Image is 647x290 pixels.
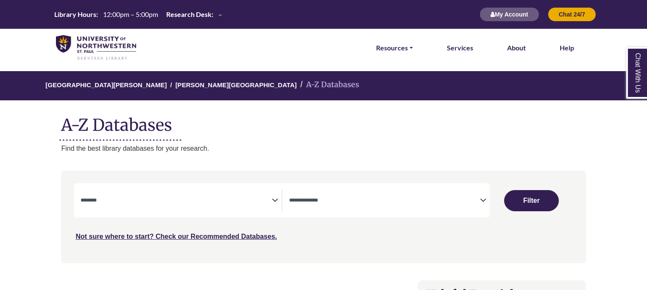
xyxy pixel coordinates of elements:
nav: breadcrumb [61,71,586,100]
h1: A-Z Databases [61,109,586,135]
textarea: Filter [81,198,271,204]
a: Not sure where to start? Check our Recommended Databases. [75,233,277,240]
button: My Account [480,7,539,22]
th: Library Hours: [51,10,98,19]
table: Hours Today [51,10,226,18]
img: library_home [56,35,136,61]
a: Services [447,42,473,53]
span: 12:00pm – 5:00pm [103,10,158,18]
span: – [218,10,222,18]
a: Hours Today [51,10,226,19]
li: A-Z Databases [297,79,359,91]
a: About [507,42,526,53]
button: Chat 24/7 [548,7,596,22]
p: Find the best library databases for your research. [61,143,586,154]
nav: Search filters [61,171,586,263]
textarea: Filter [289,198,480,204]
th: Research Desk: [163,10,214,19]
a: [GEOGRAPHIC_DATA][PERSON_NAME] [45,80,167,88]
a: [PERSON_NAME][GEOGRAPHIC_DATA] [176,80,297,88]
a: Chat 24/7 [548,11,596,18]
a: Help [560,42,574,53]
a: My Account [480,11,539,18]
a: Resources [376,42,413,53]
button: Submit for Search Results [504,190,559,211]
